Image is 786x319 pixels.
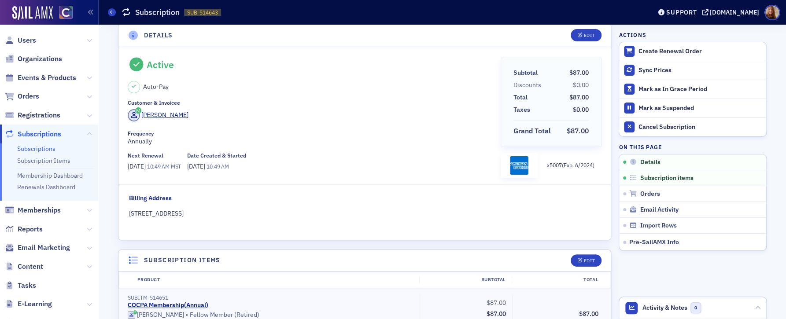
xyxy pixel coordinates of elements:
[128,99,180,106] div: Customer & Invoicee
[187,162,207,170] span: [DATE]
[638,66,762,74] div: Sync Prices
[638,85,762,93] div: Mark as In Grace Period
[128,130,494,146] div: Annually
[619,143,767,151] h4: On this page
[18,36,36,45] span: Users
[131,276,419,283] div: Product
[17,172,83,180] a: Membership Dashboard
[169,163,181,170] span: MST
[619,99,766,117] button: Mark as Suspended
[513,81,544,90] span: Discounts
[187,152,246,159] div: Date Created & Started
[18,262,43,271] span: Content
[5,262,43,271] a: Content
[5,54,62,64] a: Organizations
[569,69,589,77] span: $87.00
[5,36,36,45] a: Users
[638,48,762,55] div: Create Renewal Order
[487,310,506,318] span: $87.00
[640,190,660,198] span: Orders
[513,93,528,102] div: Total
[573,106,589,114] span: $0.00
[571,254,601,267] button: Edit
[629,238,679,246] span: Pre-SailAMX Info
[619,61,766,80] button: Sync Prices
[143,82,169,92] span: Auto-Pay
[144,256,221,265] h4: Subscription items
[18,129,61,139] span: Subscriptions
[487,299,506,307] span: $87.00
[584,258,595,263] div: Edit
[17,145,55,153] a: Subscriptions
[5,224,43,234] a: Reports
[5,243,70,253] a: Email Marketing
[17,157,70,165] a: Subscription Items
[141,110,188,120] div: [PERSON_NAME]
[567,126,589,135] span: $87.00
[129,209,600,218] div: [STREET_ADDRESS]
[18,243,70,253] span: Email Marketing
[128,109,189,121] a: [PERSON_NAME]
[619,80,766,99] button: Mark as In Grace Period
[710,8,759,16] div: [DOMAIN_NAME]
[128,294,413,301] div: SUBITM-514651
[18,92,39,101] span: Orders
[642,303,687,312] span: Activity & Notes
[128,162,147,170] span: [DATE]
[18,205,61,215] span: Memberships
[18,110,60,120] span: Registrations
[513,126,551,136] div: Grand Total
[17,183,75,191] a: Renewals Dashboard
[207,163,229,170] span: 10:49 AM
[144,31,173,40] h4: Details
[513,81,541,90] div: Discounts
[513,126,554,136] span: Grand Total
[129,194,172,203] div: Billing Address
[5,281,36,290] a: Tasks
[59,6,73,19] img: SailAMX
[53,6,73,21] a: View Homepage
[18,299,52,309] span: E-Learning
[512,276,604,283] div: Total
[128,311,184,319] a: [PERSON_NAME]
[640,222,677,230] span: Import Rows
[702,9,762,15] button: [DOMAIN_NAME]
[690,302,701,313] span: 0
[513,105,533,114] span: Taxes
[513,105,530,114] div: Taxes
[547,161,594,169] p: x 5007 (Exp. 6 / 2024 )
[640,206,679,214] span: Email Activity
[5,73,76,83] a: Events & Products
[5,92,39,101] a: Orders
[5,299,52,309] a: E-Learning
[5,110,60,120] a: Registrations
[513,68,541,77] span: Subtotal
[584,33,595,38] div: Edit
[640,174,694,182] span: Subscription items
[513,68,538,77] div: Subtotal
[18,281,36,290] span: Tasks
[573,81,589,89] span: $0.00
[187,9,218,16] span: SUB-514643
[579,310,598,318] span: $87.00
[666,8,697,16] div: Support
[128,301,208,309] a: COCPA Membership(Annual)
[764,5,780,20] span: Profile
[135,7,180,18] h1: Subscription
[18,73,76,83] span: Events & Products
[18,54,62,64] span: Organizations
[128,152,163,159] div: Next Renewal
[513,93,531,102] span: Total
[5,205,61,215] a: Memberships
[12,6,53,20] a: SailAMX
[638,123,762,131] div: Cancel Subscription
[147,163,170,170] span: 10:49 AM
[147,59,174,70] div: Active
[640,158,661,166] span: Details
[571,29,601,41] button: Edit
[128,130,154,137] div: Frequency
[137,311,184,319] div: [PERSON_NAME]
[419,276,512,283] div: Subtotal
[569,93,589,101] span: $87.00
[619,31,646,39] h4: Actions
